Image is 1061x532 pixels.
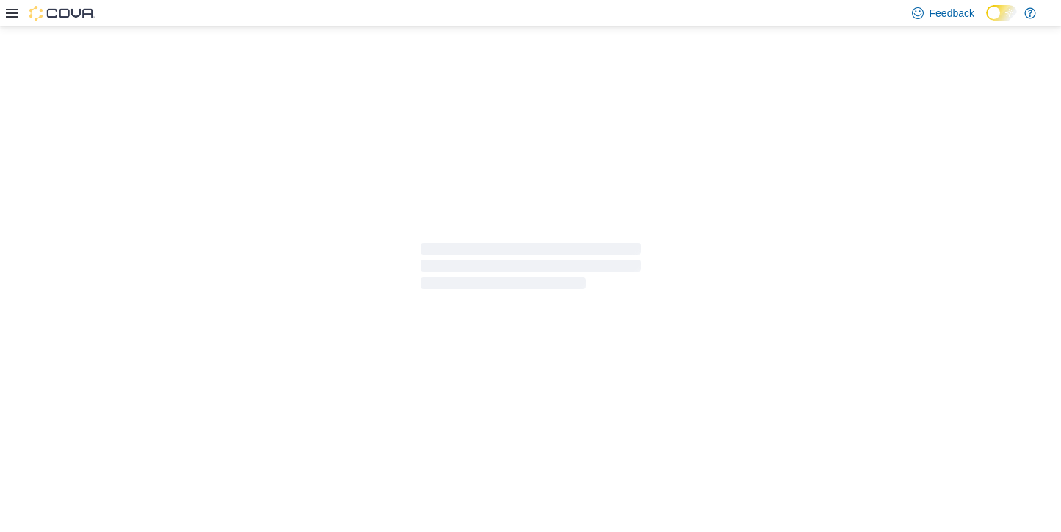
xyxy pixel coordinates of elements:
input: Dark Mode [986,5,1017,21]
span: Loading [421,246,641,293]
img: Cova [29,6,95,21]
span: Feedback [930,6,974,21]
